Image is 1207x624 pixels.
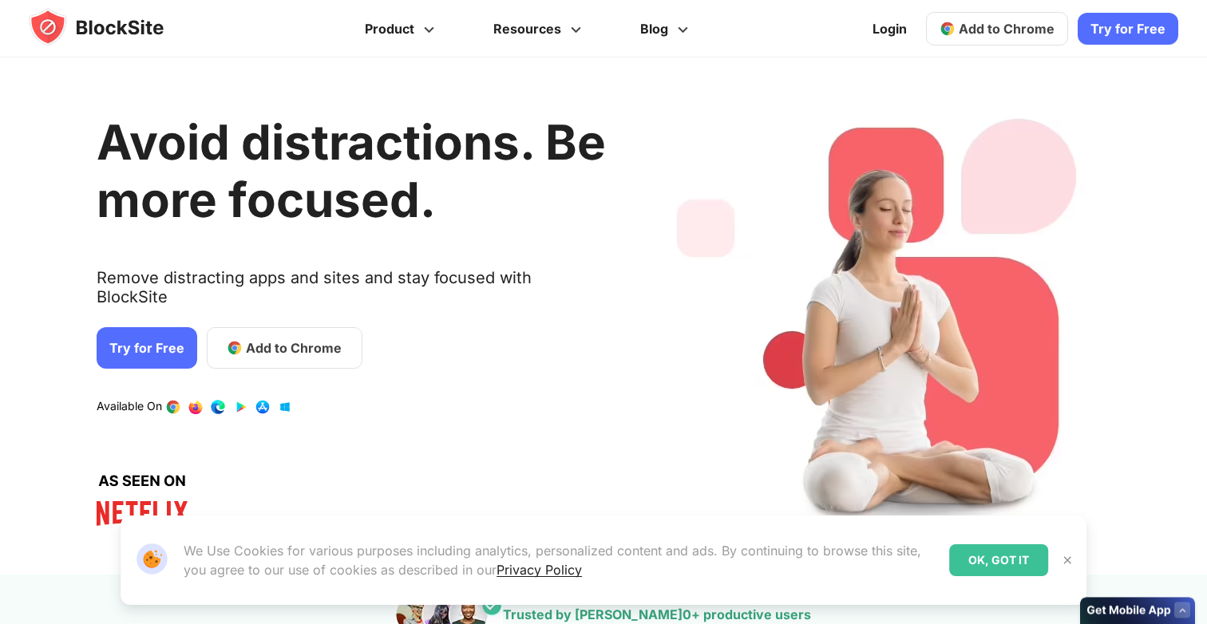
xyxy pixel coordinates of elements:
p: We Use Cookies for various purposes including analytics, personalized content and ads. By continu... [184,541,936,579]
a: Login [863,10,916,48]
img: Close [1061,554,1074,567]
a: Try for Free [97,327,197,369]
span: Add to Chrome [959,21,1055,37]
div: OK, GOT IT [949,544,1048,576]
img: blocksite-icon.5d769676.svg [29,8,195,46]
a: Try for Free [1078,13,1178,45]
span: Add to Chrome [246,338,342,357]
text: Available On [97,399,162,415]
button: Close [1057,550,1078,571]
img: chrome-icon.svg [940,21,956,37]
text: Remove distracting apps and sites and stay focused with BlockSite [97,268,606,319]
a: Add to Chrome [926,12,1068,45]
a: Privacy Policy [497,562,582,578]
a: Add to Chrome [207,327,362,369]
h1: Avoid distractions. Be more focused. [97,113,606,228]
